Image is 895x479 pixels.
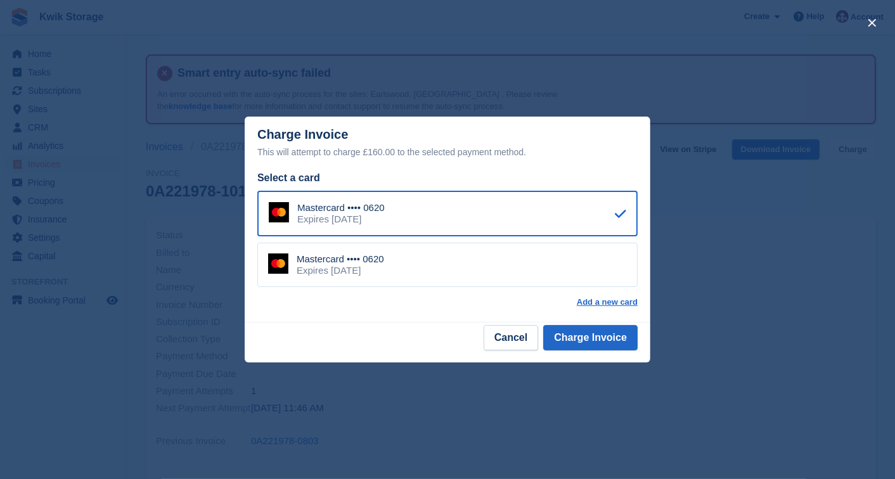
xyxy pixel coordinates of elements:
[862,13,882,33] button: close
[297,214,385,225] div: Expires [DATE]
[577,297,638,307] a: Add a new card
[268,253,288,274] img: Mastercard Logo
[484,325,538,350] button: Cancel
[257,144,638,160] div: This will attempt to charge £160.00 to the selected payment method.
[543,325,638,350] button: Charge Invoice
[257,170,638,186] div: Select a card
[297,265,384,276] div: Expires [DATE]
[297,202,385,214] div: Mastercard •••• 0620
[269,202,289,222] img: Mastercard Logo
[257,127,638,160] div: Charge Invoice
[297,253,384,265] div: Mastercard •••• 0620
